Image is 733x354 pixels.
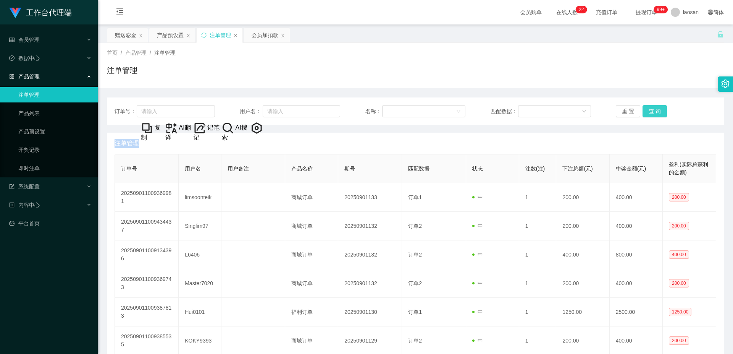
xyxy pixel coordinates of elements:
span: 提现订单 [632,10,661,15]
button: 重 置 [616,105,640,117]
i: 图标: close [281,33,285,38]
td: 202509011009434437 [115,212,179,240]
span: 期号 [344,166,355,172]
span: 产品名称 [291,166,313,172]
td: limsoonteik [179,183,221,212]
span: 用户名 [185,166,201,172]
i: 图标: check-circle-o [9,55,15,61]
td: 1 [519,240,557,269]
a: 开奖记录 [18,142,92,158]
i: 图标: unlock [717,31,724,38]
span: 状态 [472,166,483,172]
td: 400.00 [610,212,663,240]
td: Master7020 [179,269,221,298]
h1: 注单管理 [107,65,137,76]
span: 订单2 [408,252,422,258]
td: 200.00 [556,183,609,212]
button: 查 询 [643,105,667,117]
span: 匹配数据： [491,107,518,115]
div: 会员加扣款 [252,28,278,42]
span: 在线人数 [552,10,581,15]
i: 图标: close [233,33,238,38]
span: 中 [472,280,483,286]
span: 订单号： [115,107,137,115]
a: 即时注单 [18,161,92,176]
td: 1250.00 [556,298,609,326]
td: 20250901132 [338,269,402,298]
td: 20250901132 [338,212,402,240]
td: L6406 [179,240,221,269]
td: 商城订单 [285,183,338,212]
span: 中 [472,252,483,258]
span: 订单2 [408,280,422,286]
span: 中 [472,338,483,344]
td: Hui0101 [179,298,221,326]
span: 盈利(实际总获利的金额) [669,161,708,175]
span: 数据中心 [9,55,40,61]
i: 图标: appstore-o [9,74,15,79]
td: 20250901132 [338,240,402,269]
span: 内容中心 [9,202,40,208]
img: +vywMD4W03sz8AcLhV9TmKVjsAAAAABJRU5ErkJggg== [141,122,153,134]
a: 产品预设置 [18,124,92,139]
img: hH46hMuwJzBHKAAAAAElFTkSuQmCC [222,122,234,134]
img: logo.9652507e.png [9,8,21,18]
span: 400.00 [669,250,689,259]
td: 20250901133 [338,183,402,212]
h1: 工作台代理端 [26,0,72,25]
div: 赠送彩金 [115,28,136,42]
td: 202509011009369981 [115,183,179,212]
div: 产品预设置 [157,28,184,42]
span: 200.00 [669,336,689,345]
div: 注单管理 [210,28,231,42]
span: 产品管理 [125,50,147,56]
span: 匹配数据 [408,166,429,172]
td: 商城订单 [285,240,338,269]
input: 请输入 [137,105,215,117]
span: / [121,50,122,56]
span: 名称： [365,107,382,115]
i: 图标: profile [9,202,15,208]
i: 图标: table [9,37,15,42]
i: 图标: setting [721,80,730,88]
td: 1 [519,212,557,240]
td: Singlim97 [179,212,221,240]
span: 用户备注 [228,166,249,172]
span: 200.00 [669,279,689,287]
td: 1 [519,298,557,326]
span: 注单管理 [154,50,176,56]
span: 1250.00 [669,308,691,316]
i: 图标: menu-fold [107,0,133,25]
span: 订单1 [408,309,422,315]
span: 200.00 [669,222,689,230]
td: 800.00 [610,240,663,269]
img: note_menu_logo_v2.png [194,122,206,134]
i: 图标: close [186,33,191,38]
span: 订单2 [408,338,422,344]
td: 1 [519,269,557,298]
span: / [150,50,151,56]
img: AivEMIV8KsPvPPD9SxUql4SH8QqllF07RjqtXqV5ygdJe4UlMEr3zb7XZL+lAGNfV6vZfL5R4VAYnRBZUUEhoFNTJsoqO0CbC... [250,122,263,134]
span: 订单2 [408,223,422,229]
span: 用户名： [240,107,263,115]
a: 工作台代理端 [9,9,72,15]
td: 200.00 [556,269,609,298]
span: 中 [472,194,483,200]
span: 下注总额(元) [562,166,593,172]
span: 注数(注) [525,166,545,172]
td: 202509011009387813 [115,298,179,326]
a: 图标: dashboard平台首页 [9,216,92,231]
a: 产品列表 [18,106,92,121]
img: Y6Fg4b0bCsMmW1P9Q+wunl0AW5XwHbQAAAABJRU5ErkJggg== [165,122,178,134]
td: 2500.00 [610,298,663,326]
span: 产品管理 [9,73,40,80]
p: 2 [579,6,581,13]
span: 首页 [107,50,118,56]
input: 请输入 [263,105,340,117]
td: 商城订单 [285,212,338,240]
i: 图标: down [582,109,586,114]
td: 400.00 [556,240,609,269]
a: 注单管理 [18,87,92,102]
span: 中奖金额(元) [616,166,646,172]
i: 图标: global [708,10,713,15]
